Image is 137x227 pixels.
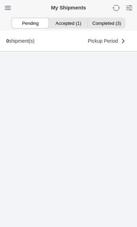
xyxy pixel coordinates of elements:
[11,18,49,28] ion-segment-button: Pending
[87,18,125,28] ion-segment-button: Completed (3)
[6,38,35,44] div: shipment(s)
[6,38,9,44] b: 0
[50,18,87,28] ion-segment-button: Accepted (1)
[88,38,118,43] span: Pickup Period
